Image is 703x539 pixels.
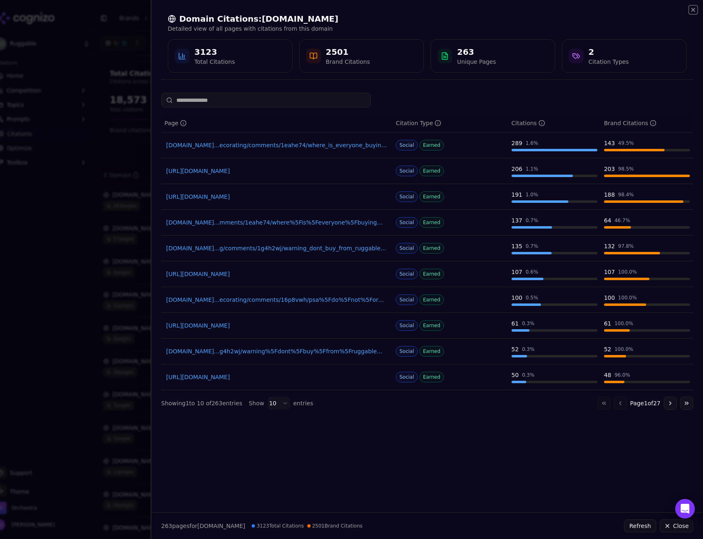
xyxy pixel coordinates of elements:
[511,119,545,127] div: Citations
[419,140,444,150] span: Earned
[164,119,187,127] div: Page
[660,519,693,532] button: Close
[396,191,418,202] span: Social
[618,140,634,146] div: 49.5 %
[419,269,444,279] span: Earned
[249,399,264,407] span: Show
[396,269,418,279] span: Social
[604,268,615,276] div: 107
[161,114,392,133] th: page
[166,270,388,278] a: [URL][DOMAIN_NAME]
[419,372,444,382] span: Earned
[511,216,523,225] div: 137
[615,320,633,327] div: 100.0 %
[396,372,418,382] span: Social
[615,346,633,353] div: 100.0 %
[396,294,418,305] span: Social
[604,216,611,225] div: 64
[604,191,615,199] div: 188
[604,319,611,328] div: 61
[511,139,523,147] div: 289
[161,114,693,390] div: Data table
[161,522,245,530] p: page s for
[511,242,523,250] div: 135
[419,346,444,357] span: Earned
[604,139,615,147] div: 143
[588,58,629,66] div: Citation Types
[326,58,370,66] div: Brand Citations
[630,399,660,407] span: Page 1 of 27
[511,294,523,302] div: 100
[194,46,235,58] div: 3123
[166,321,388,330] a: [URL][DOMAIN_NAME]
[168,13,687,25] h2: Domain Citations: [DOMAIN_NAME]
[618,191,634,198] div: 98.4 %
[166,141,388,149] a: [DOMAIN_NAME]...ecorating/comments/1eahe74/where_is_everyone_buying_their_area_rugs
[419,166,444,176] span: Earned
[396,346,418,357] span: Social
[522,320,535,327] div: 0.3 %
[166,193,388,201] a: [URL][DOMAIN_NAME]
[197,523,245,529] span: [DOMAIN_NAME]
[526,269,539,275] div: 0.6 %
[601,114,693,133] th: brandCitationCount
[168,25,687,33] p: Detailed view of all pages with citations from this domain
[604,371,611,379] div: 48
[604,165,615,173] div: 203
[604,345,611,353] div: 52
[511,371,519,379] div: 50
[419,191,444,202] span: Earned
[508,114,601,133] th: totalCitationCount
[161,399,242,407] div: Showing 1 to 10 of 263 entries
[396,320,418,331] span: Social
[166,347,388,355] a: [DOMAIN_NAME]...g4h2wj/warning%5Fdont%5Fbuy%5Ffrom%5Fruggable%5Fterrible%5Fcustomer
[526,243,539,249] div: 0.7 %
[419,243,444,254] span: Earned
[166,167,388,175] a: [URL][DOMAIN_NAME]
[618,166,634,172] div: 98.5 %
[166,244,388,252] a: [DOMAIN_NAME]...g/comments/1g4h2wj/warning_dont_buy_from_ruggable_terrible_customer
[615,372,630,378] div: 96.0 %
[618,269,637,275] div: 100.0 %
[618,243,634,249] div: 97.8 %
[615,217,630,224] div: 46.7 %
[526,166,539,172] div: 1.1 %
[419,320,444,331] span: Earned
[588,46,629,58] div: 2
[194,58,235,66] div: Total Citations
[511,191,523,199] div: 191
[511,345,519,353] div: 52
[526,140,539,146] div: 1.6 %
[419,294,444,305] span: Earned
[396,140,418,150] span: Social
[396,243,418,254] span: Social
[604,294,615,302] div: 100
[392,114,508,133] th: citationTypes
[618,294,637,301] div: 100.0 %
[396,166,418,176] span: Social
[624,519,656,532] button: Refresh
[522,346,535,353] div: 0.3 %
[293,399,313,407] span: entries
[511,319,519,328] div: 61
[166,373,388,381] a: [URL][DOMAIN_NAME]
[522,372,535,378] div: 0.3 %
[457,58,496,66] div: Unique Pages
[526,191,539,198] div: 1.0 %
[166,296,388,304] a: [DOMAIN_NAME]...ecorating/comments/16p8vwh/psa%5Fdo%5Fnot%5Forder%5Ffrom%5Fruggable
[511,268,523,276] div: 107
[604,242,615,250] div: 132
[511,165,523,173] div: 206
[526,294,539,301] div: 0.5 %
[166,218,388,227] a: [DOMAIN_NAME]...mments/1eahe74/where%5Fis%5Feveryone%5Fbuying%5Ftheir%5Farea%5Frugs
[307,523,363,529] span: 2501 Brand Citations
[526,217,539,224] div: 0.7 %
[161,523,172,529] span: 263
[252,523,304,529] span: 3123 Total Citations
[457,46,496,58] div: 263
[604,119,656,127] div: Brand Citations
[396,119,441,127] div: Citation Type
[396,217,418,228] span: Social
[326,46,370,58] div: 2501
[419,217,444,228] span: Earned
